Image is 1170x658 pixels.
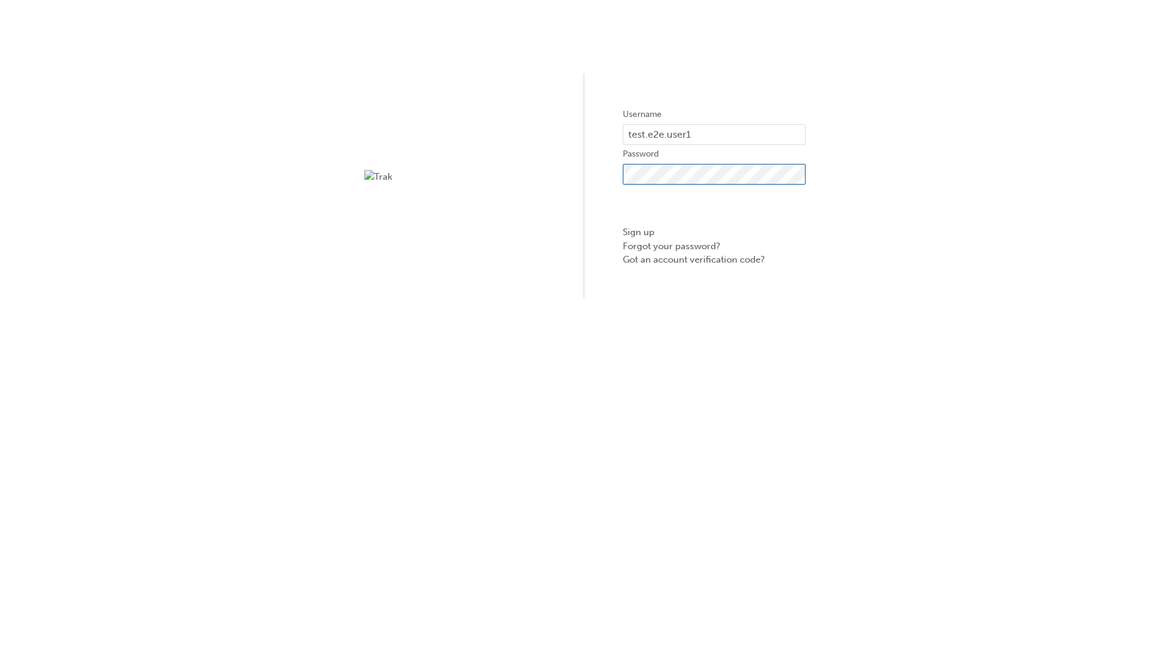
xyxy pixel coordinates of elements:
a: Sign up [623,225,806,239]
img: Trak [364,170,547,184]
input: Username [623,124,806,145]
label: Password [623,147,806,161]
a: Forgot your password? [623,239,806,253]
label: Username [623,107,806,122]
button: Sign In [623,194,806,217]
a: Got an account verification code? [623,253,806,267]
